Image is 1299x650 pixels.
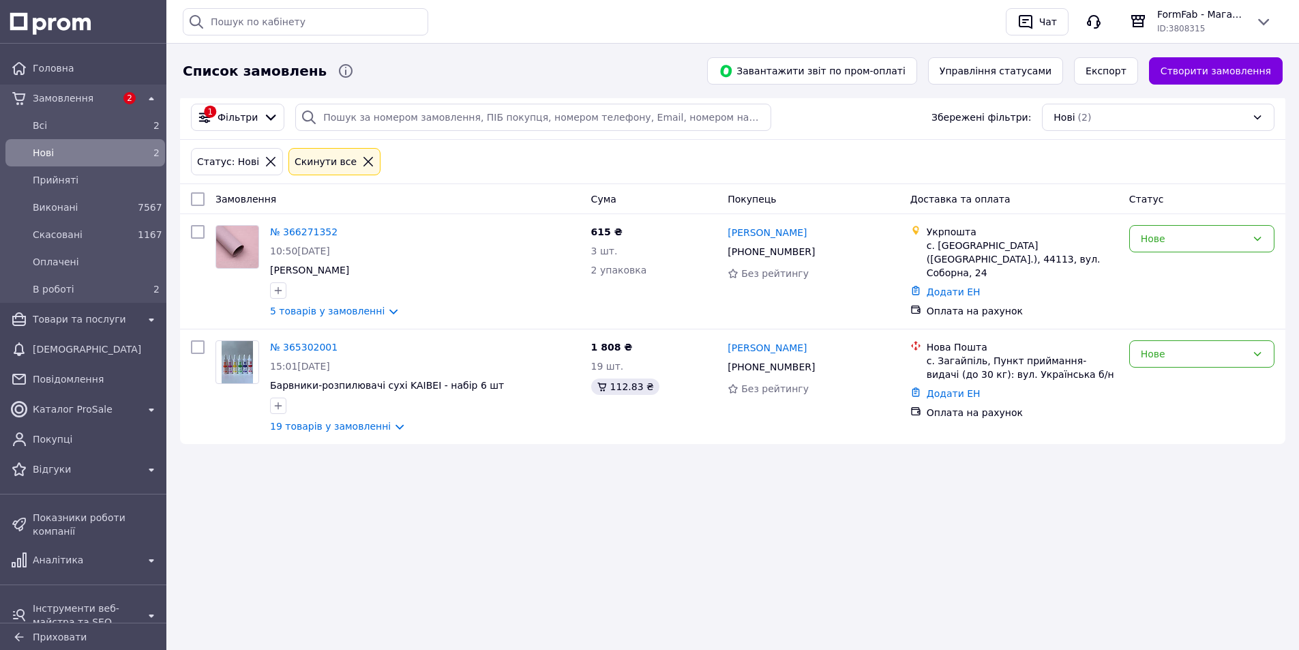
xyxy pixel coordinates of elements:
span: 2 [153,284,160,295]
span: Прийняті [33,173,160,187]
img: Фото товару [222,341,254,383]
span: Оплачені [33,255,160,269]
span: 2 [153,120,160,131]
div: Чат [1036,12,1060,32]
span: 615 ₴ [591,226,623,237]
a: 5 товарів у замовленні [270,306,385,316]
div: Укрпошта [927,225,1118,239]
span: Cума [591,194,616,205]
span: Доставка та оплата [910,194,1011,205]
div: Оплата на рахунок [927,304,1118,318]
span: Нові [1054,110,1075,124]
span: Інструменти веб-майстра та SEO [33,602,138,629]
span: Показники роботи компанії [33,511,160,538]
span: Замовлення [215,194,276,205]
input: Пошук за номером замовлення, ПІБ покупця, номером телефону, Email, номером накладної [295,104,771,131]
div: Статус: Нові [194,154,262,169]
span: Скасовані [33,228,132,241]
span: Фільтри [218,110,258,124]
a: Фото товару [215,225,259,269]
span: Відгуки [33,462,138,476]
button: Чат [1006,8,1069,35]
span: Головна [33,61,160,75]
div: Нова Пошта [927,340,1118,354]
div: 112.83 ₴ [591,379,659,395]
button: Управління статусами [928,57,1063,85]
span: [PHONE_NUMBER] [728,246,815,257]
div: Нове [1141,231,1246,246]
a: Барвники-розпилювачі сухі KAIBEI - набір 6 шт [270,380,504,391]
span: 2 [123,92,136,104]
span: Збережені фільтри: [931,110,1031,124]
span: Виконані [33,201,132,214]
a: № 365302001 [270,342,338,353]
input: Пошук по кабінету [183,8,428,35]
div: с. [GEOGRAPHIC_DATA] ([GEOGRAPHIC_DATA].), 44113, вул. Соборна, 24 [927,239,1118,280]
span: ID: 3808315 [1157,24,1205,33]
span: Без рейтингу [741,383,809,394]
div: Нове [1141,346,1246,361]
span: [DEMOGRAPHIC_DATA] [33,342,160,356]
a: № 366271352 [270,226,338,237]
span: 15:01[DATE] [270,361,330,372]
a: [PERSON_NAME] [728,226,807,239]
span: 1 808 ₴ [591,342,633,353]
div: Оплата на рахунок [927,406,1118,419]
a: [PERSON_NAME] [728,341,807,355]
a: Додати ЕН [927,286,981,297]
img: Фото товару [216,226,258,268]
span: (2) [1078,112,1092,123]
span: Повідомлення [33,372,160,386]
span: 19 шт. [591,361,624,372]
span: 3 шт. [591,246,618,256]
span: Покупці [33,432,160,446]
span: FormFab - Магазин для кондитера [1157,8,1244,21]
span: Всi [33,119,132,132]
span: 2 [153,147,160,158]
span: В роботі [33,282,132,296]
span: 2 упаковка [591,265,647,276]
span: Список замовлень [183,61,327,81]
button: Завантажити звіт по пром-оплаті [707,57,917,85]
span: 10:50[DATE] [270,246,330,256]
a: Фото товару [215,340,259,384]
span: Замовлення [33,91,116,105]
div: с. Загайпіль, Пункт приймання-видачі (до 30 кг): вул. Українська б/н [927,354,1118,381]
a: [PERSON_NAME] [270,265,349,276]
span: Аналітика [33,553,138,567]
span: 1167 [138,229,162,240]
span: Нові [33,146,132,160]
a: 19 товарів у замовленні [270,421,391,432]
span: Приховати [33,632,87,642]
span: Товари та послуги [33,312,138,326]
span: [PHONE_NUMBER] [728,361,815,372]
a: Створити замовлення [1149,57,1283,85]
a: Додати ЕН [927,388,981,399]
button: Експорт [1074,57,1138,85]
span: 7567 [138,202,162,213]
span: Статус [1129,194,1164,205]
span: Без рейтингу [741,268,809,279]
span: Каталог ProSale [33,402,138,416]
div: Cкинути все [292,154,359,169]
span: Покупець [728,194,776,205]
